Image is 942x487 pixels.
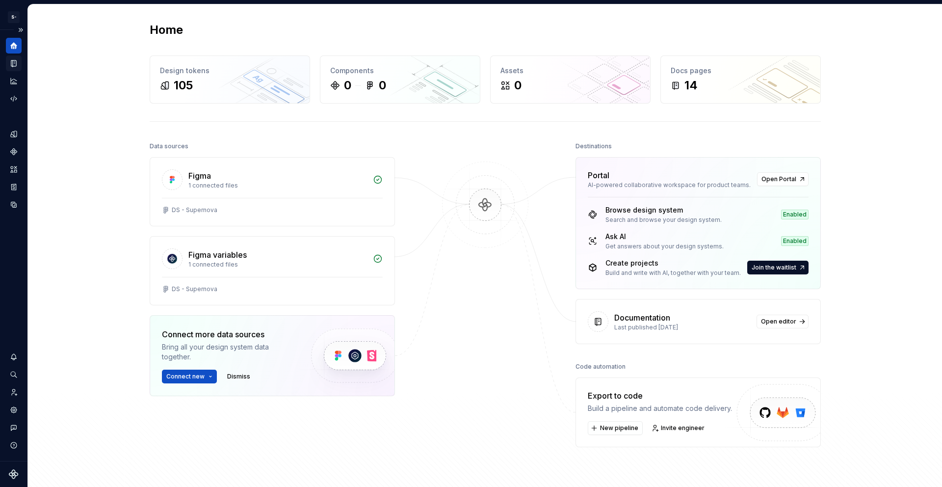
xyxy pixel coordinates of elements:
div: Build a pipeline and automate code delivery. [588,404,732,413]
div: Bring all your design system data together. [162,342,294,362]
div: 105 [174,78,193,93]
a: Design tokens [6,126,22,142]
a: Storybook stories [6,179,22,195]
div: Documentation [614,312,670,324]
div: 1 connected files [188,261,367,269]
div: Assets [500,66,640,76]
div: Export to code [588,390,732,402]
a: Components00 [320,55,480,104]
div: Data sources [150,139,188,153]
button: Notifications [6,349,22,365]
a: Components [6,144,22,160]
div: Code automation [576,360,626,374]
div: Design tokens [160,66,300,76]
a: Figma1 connected filesDS - Supernova [150,157,395,226]
div: Enabled [781,236,809,246]
a: Documentation [6,55,22,71]
span: Join the waitlist [752,264,796,271]
a: Open Portal [757,172,809,186]
div: 0 [514,78,522,93]
a: Settings [6,402,22,418]
svg: Supernova Logo [9,469,19,479]
button: Connect new [162,370,217,383]
div: Create projects [605,258,741,268]
button: Search ⌘K [6,367,22,382]
div: Components [330,66,470,76]
a: Assets0 [490,55,651,104]
div: Get answers about your design systems. [605,243,724,250]
button: Contact support [6,420,22,435]
div: DS - Supernova [172,285,217,293]
div: Last published [DATE] [614,324,751,331]
div: Ask AI [605,232,724,242]
button: S- [2,6,26,27]
div: 1 connected files [188,182,367,189]
a: Open editor [757,315,809,328]
button: Expand sidebar [14,23,27,37]
a: Figma variables1 connected filesDS - Supernova [150,236,395,305]
div: 0 [344,78,351,93]
button: New pipeline [588,421,643,435]
h2: Home [150,22,183,38]
div: 14 [684,78,698,93]
span: Invite engineer [661,424,705,432]
a: Assets [6,162,22,177]
div: Figma [188,170,211,182]
a: Design tokens105 [150,55,310,104]
span: Dismiss [227,373,250,380]
span: Open editor [761,318,796,325]
div: Portal [588,169,609,181]
div: DS - Supernova [172,206,217,214]
div: Destinations [576,139,612,153]
div: S- [8,11,20,23]
button: Join the waitlist [747,261,809,274]
a: Docs pages14 [660,55,821,104]
a: Analytics [6,73,22,89]
div: Connect more data sources [162,328,294,340]
div: Build and write with AI, together with your team. [605,269,741,277]
span: Connect new [166,373,205,380]
div: 0 [379,78,386,93]
div: Figma variables [188,249,247,261]
a: Invite engineer [649,421,709,435]
a: Home [6,38,22,54]
a: Data sources [6,197,22,213]
div: Search and browse your design system. [605,216,722,224]
div: Browse design system [605,205,722,215]
a: Invite team [6,384,22,400]
span: New pipeline [600,424,638,432]
a: Code automation [6,91,22,107]
span: Open Portal [761,175,796,183]
button: Dismiss [223,370,255,383]
div: AI-powered collaborative workspace for product teams. [588,181,751,189]
div: Docs pages [671,66,811,76]
div: Enabled [781,210,809,219]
